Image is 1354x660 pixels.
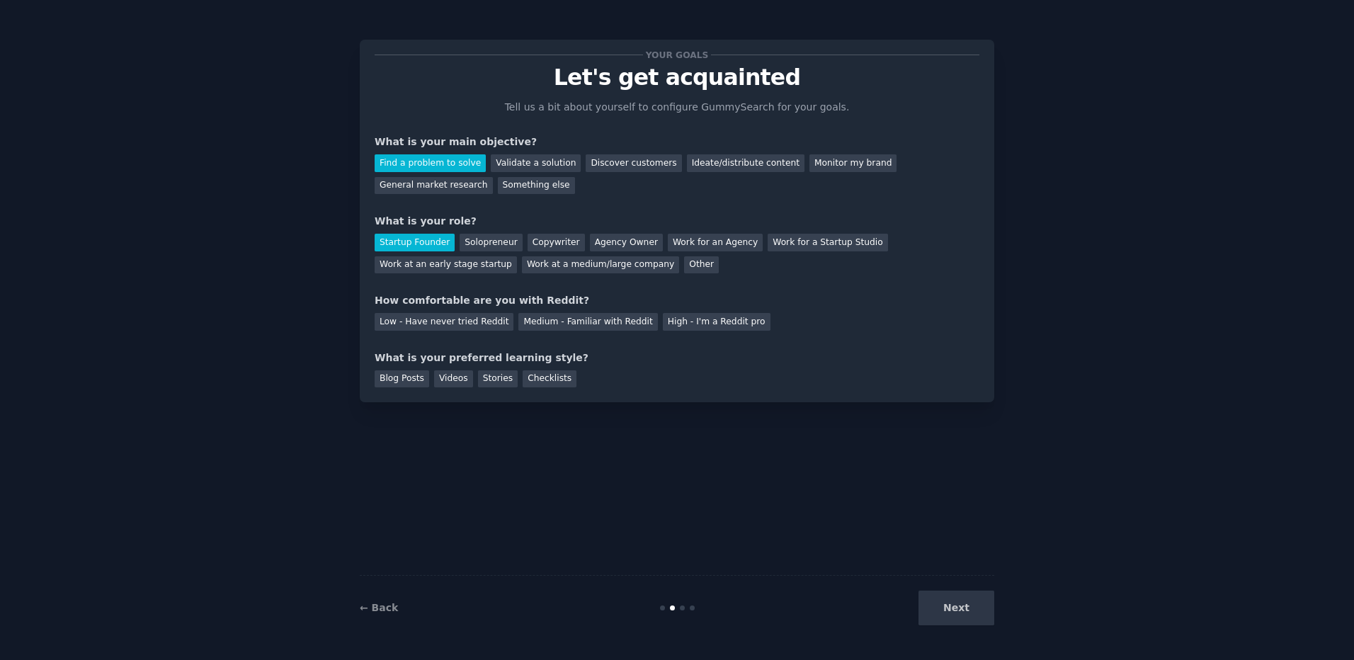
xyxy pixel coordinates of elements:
[687,154,804,172] div: Ideate/distribute content
[499,100,855,115] p: Tell us a bit about yourself to configure GummySearch for your goals.
[518,313,657,331] div: Medium - Familiar with Reddit
[768,234,887,251] div: Work for a Startup Studio
[375,351,979,365] div: What is your preferred learning style?
[375,370,429,388] div: Blog Posts
[375,214,979,229] div: What is your role?
[375,154,486,172] div: Find a problem to solve
[478,370,518,388] div: Stories
[809,154,897,172] div: Monitor my brand
[684,256,719,274] div: Other
[522,256,679,274] div: Work at a medium/large company
[586,154,681,172] div: Discover customers
[375,313,513,331] div: Low - Have never tried Reddit
[460,234,522,251] div: Solopreneur
[375,256,517,274] div: Work at an early stage startup
[360,602,398,613] a: ← Back
[375,65,979,90] p: Let's get acquainted
[375,135,979,149] div: What is your main objective?
[590,234,663,251] div: Agency Owner
[668,234,763,251] div: Work for an Agency
[375,234,455,251] div: Startup Founder
[523,370,576,388] div: Checklists
[434,370,473,388] div: Videos
[375,293,979,308] div: How comfortable are you with Reddit?
[491,154,581,172] div: Validate a solution
[528,234,585,251] div: Copywriter
[643,47,711,62] span: Your goals
[375,177,493,195] div: General market research
[663,313,770,331] div: High - I'm a Reddit pro
[498,177,575,195] div: Something else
